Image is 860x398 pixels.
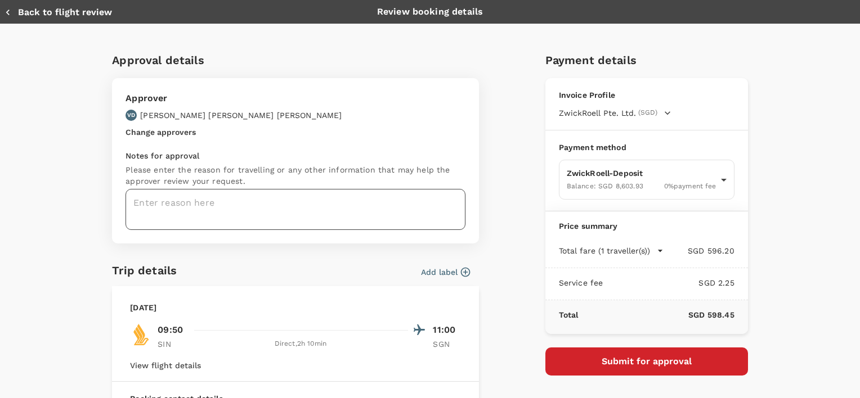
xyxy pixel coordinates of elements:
[545,347,748,376] button: Submit for approval
[126,150,465,161] p: Notes for approval
[140,110,342,121] p: [PERSON_NAME] [PERSON_NAME] [PERSON_NAME]
[559,107,671,119] button: ZwickRoell Pte. Ltd.(SGD)
[567,168,716,179] p: ZwickRoell-Deposit
[559,142,734,153] p: Payment method
[421,266,470,278] button: Add label
[559,277,603,288] p: Service fee
[559,309,579,320] p: Total
[664,182,716,190] span: 0 % payment fee
[559,245,664,256] button: Total fare (1 traveller(s))
[567,182,643,190] span: Balance : SGD 8,603.93
[130,302,156,313] p: [DATE]
[158,323,183,337] p: 09:50
[559,245,650,256] p: Total fare (1 traveller(s))
[112,261,177,279] h6: Trip details
[126,164,465,187] p: Please enter the reason for travelling or any other information that may help the approver review...
[433,338,461,350] p: SGN
[127,111,135,119] p: VD
[578,309,734,320] p: SGD 598.45
[559,220,734,232] p: Price summary
[559,89,734,101] p: Invoice Profile
[545,51,748,69] h6: Payment details
[192,338,408,350] div: Direct , 2h 10min
[559,160,734,200] div: ZwickRoell-DepositBalance: SGD 8,603.930%payment fee
[112,51,479,69] h6: Approval details
[130,323,153,346] img: SQ
[126,128,196,137] button: Change approvers
[158,338,186,350] p: SIN
[638,107,657,119] span: (SGD)
[559,107,636,119] span: ZwickRoell Pte. Ltd.
[664,245,734,256] p: SGD 596.20
[5,7,112,18] button: Back to flight review
[603,277,734,288] p: SGD 2.25
[130,361,201,370] button: View flight details
[377,5,483,19] p: Review booking details
[433,323,461,337] p: 11:00
[126,92,342,105] p: Approver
